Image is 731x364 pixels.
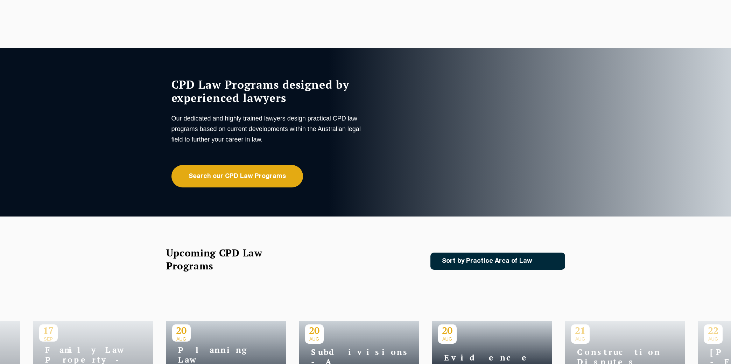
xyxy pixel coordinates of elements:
p: 20 [305,324,324,336]
span: AUG [305,336,324,342]
h1: CPD Law Programs designed by experienced lawyers [171,78,364,104]
span: AUG [172,336,191,342]
p: 20 [172,324,191,336]
p: Our dedicated and highly trained lawyers design practical CPD law programs based on current devel... [171,113,364,145]
a: Search our CPD Law Programs [171,165,303,187]
p: 20 [438,324,457,336]
img: Icon [543,258,551,264]
a: Sort by Practice Area of Law [430,253,565,270]
h2: Upcoming CPD Law Programs [166,246,280,272]
span: AUG [438,336,457,342]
